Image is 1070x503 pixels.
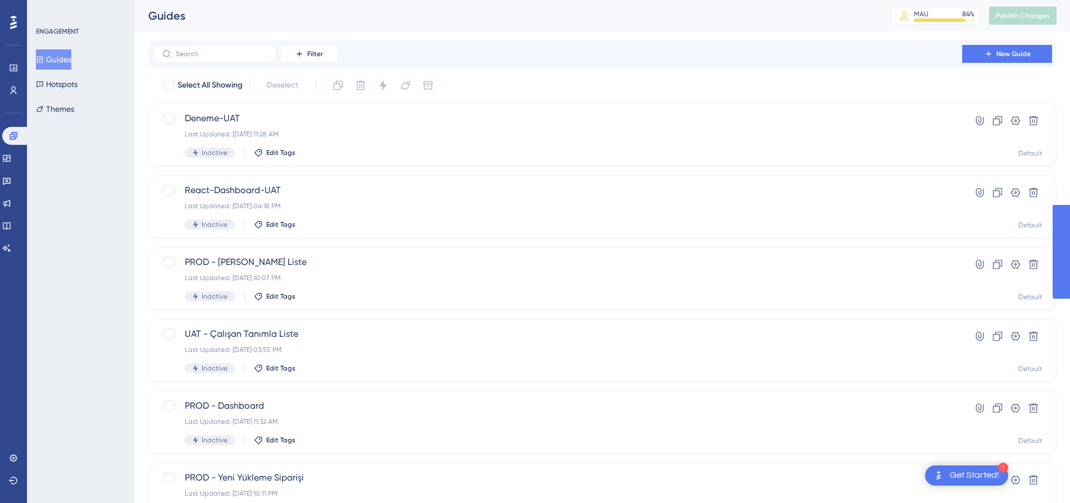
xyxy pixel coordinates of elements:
[176,50,267,58] input: Search
[1018,221,1042,230] div: Default
[998,463,1008,473] div: 1
[185,255,930,269] span: PROD - [PERSON_NAME] Liste
[185,417,930,426] div: Last Updated: [DATE] 11:32 AM
[36,49,71,70] button: Guides
[1018,292,1042,301] div: Default
[267,79,298,92] span: Deselect
[254,292,295,301] button: Edit Tags
[185,345,930,354] div: Last Updated: [DATE] 03:55 PM
[202,220,227,229] span: Inactive
[36,99,74,119] button: Themes
[202,436,227,445] span: Inactive
[254,364,295,373] button: Edit Tags
[989,7,1057,25] button: Publish Changes
[266,220,295,229] span: Edit Tags
[257,75,308,95] button: Deselect
[185,184,930,197] span: React-Dashboard-UAT
[266,364,295,373] span: Edit Tags
[36,74,78,94] button: Hotspots
[202,292,227,301] span: Inactive
[266,436,295,445] span: Edit Tags
[1018,436,1042,445] div: Default
[202,364,227,373] span: Inactive
[177,79,243,92] span: Select All Showing
[266,148,295,157] span: Edit Tags
[996,11,1050,20] span: Publish Changes
[185,471,930,484] span: PROD - Yeni Yükleme Siparişi
[962,10,975,19] div: 84 %
[254,148,295,157] button: Edit Tags
[185,327,930,341] span: UAT - Çalışan Tanımla Liste
[185,273,930,282] div: Last Updated: [DATE] 10:07 PM
[36,27,79,36] div: ENGAGEMENT
[202,148,227,157] span: Inactive
[281,45,337,63] button: Filter
[185,202,930,211] div: Last Updated: [DATE] 04:18 PM
[962,45,1052,63] button: New Guide
[185,399,930,413] span: PROD - Dashboard
[950,469,999,482] div: Get Started!
[925,465,1008,486] div: Open Get Started! checklist, remaining modules: 1
[996,49,1031,58] span: New Guide
[307,49,323,58] span: Filter
[254,436,295,445] button: Edit Tags
[914,10,928,19] div: MAU
[1018,364,1042,373] div: Default
[148,8,862,24] div: Guides
[185,112,930,125] span: Deneme-UAT
[1023,459,1057,492] iframe: UserGuiding AI Assistant Launcher
[185,130,930,139] div: Last Updated: [DATE] 11:28 AM
[185,489,930,498] div: Last Updated: [DATE] 10:11 PM
[1018,149,1042,158] div: Default
[254,220,295,229] button: Edit Tags
[266,292,295,301] span: Edit Tags
[932,469,945,482] img: launcher-image-alternative-text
